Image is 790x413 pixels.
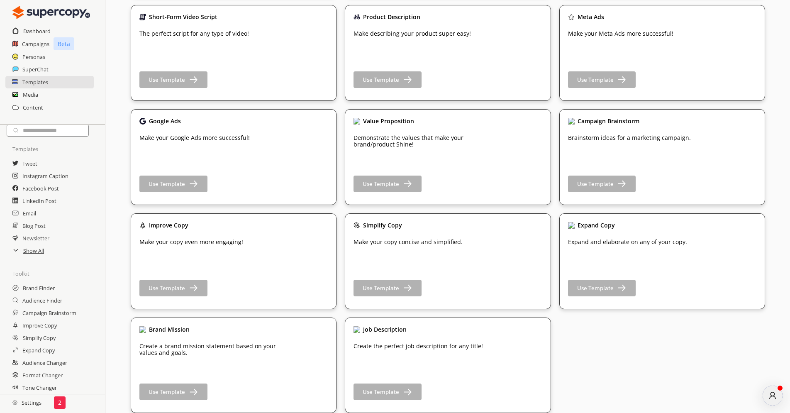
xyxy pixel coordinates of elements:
a: Campaign Brainstorm [22,307,76,319]
b: Product Description [363,13,420,21]
a: LinkedIn Post [22,195,56,207]
button: Use Template [139,71,207,88]
p: Demonstrate the values that make your brand/product Shine! [354,134,490,148]
img: Close [12,4,90,21]
p: Brainstorm ideas for a marketing campaign. [568,134,691,141]
p: Create a brand mission statement based on your values and goals. [139,343,276,356]
a: Show All [23,244,44,257]
p: The perfect script for any type of video! [139,30,249,37]
a: Campaigns [22,38,49,50]
a: Blog Post [22,220,46,232]
div: atlas-message-author-avatar [763,386,783,406]
img: Close [568,222,575,229]
b: Simplify Copy [363,221,402,229]
a: SuperChat [22,63,49,76]
img: Close [12,400,17,405]
a: Improve Copy [22,319,57,332]
b: Use Template [577,76,614,83]
a: Facebook Post [22,182,59,195]
a: Personas [22,51,45,63]
a: Content [23,101,43,114]
b: Brand Mission [149,325,190,333]
p: 2 [58,399,61,406]
a: Brand Finder [23,282,55,294]
p: Make your Meta Ads more successful! [568,30,673,37]
a: Tweet [22,157,37,170]
b: Use Template [577,180,614,188]
b: Job Description [363,325,407,333]
a: Format Changer [22,369,63,381]
a: Media [23,88,38,101]
img: Close [354,118,360,125]
a: Tone Changer [22,381,57,394]
button: Use Template [354,280,422,296]
a: Dashboard [23,25,51,37]
h2: Instagram Caption [22,170,68,182]
b: Use Template [363,180,399,188]
b: Use Template [149,76,185,83]
a: Newsletter [22,232,49,244]
b: Use Template [363,388,399,396]
b: Use Template [363,284,399,292]
b: Use Template [149,388,185,396]
p: Make your Google Ads more successful! [139,134,250,141]
a: Audience Changer [22,357,67,369]
button: Use Template [568,71,636,88]
button: Use Template [139,280,207,296]
a: Templates [22,76,48,88]
button: Use Template [354,71,422,88]
b: Meta Ads [578,13,604,21]
button: Use Template [139,176,207,192]
b: Expand Copy [578,221,615,229]
a: Simplify Copy [23,332,56,344]
p: Beta [54,37,74,50]
img: Close [139,118,146,125]
button: Use Template [139,384,207,400]
p: Make your copy concise and simplified. [354,239,463,245]
button: Use Template [354,176,422,192]
b: Use Template [149,284,185,292]
b: Use Template [149,180,185,188]
a: Audience Finder [22,294,62,307]
img: Close [568,14,575,20]
a: Email [23,207,36,220]
button: Use Template [568,176,636,192]
img: Close [139,326,146,333]
img: Close [354,14,360,20]
img: Close [568,118,575,125]
button: Use Template [568,280,636,296]
a: Expand Copy [22,344,55,357]
p: Create the perfect job description for any title! [354,343,483,349]
b: Campaign Brainstorm [578,117,639,125]
img: Close [139,222,146,229]
img: Close [354,326,360,333]
img: Close [354,222,360,229]
b: Use Template [363,76,399,83]
b: Value Proposition [363,117,414,125]
b: Improve Copy [149,221,188,229]
b: Google Ads [149,117,181,125]
p: Expand and elaborate on any of your copy. [568,239,687,245]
